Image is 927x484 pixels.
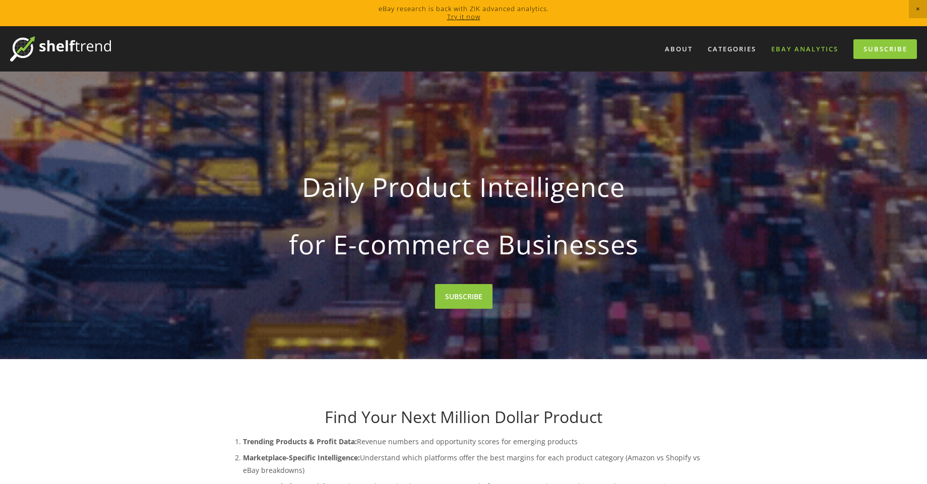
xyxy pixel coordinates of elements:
img: ShelfTrend [10,36,111,61]
strong: for E-commerce Businesses [239,221,689,268]
strong: Daily Product Intelligence [239,163,689,211]
p: Revenue numbers and opportunity scores for emerging products [243,435,705,448]
a: SUBSCRIBE [435,284,492,309]
h1: Find Your Next Million Dollar Product [223,407,705,427]
a: About [658,41,699,57]
p: Understand which platforms offer the best margins for each product category (Amazon vs Shopify vs... [243,451,705,476]
a: Try it now [447,12,480,21]
a: eBay Analytics [765,41,845,57]
strong: Trending Products & Profit Data: [243,437,357,446]
a: Subscribe [853,39,917,59]
strong: Marketplace-Specific Intelligence: [243,453,360,462]
div: Categories [701,41,763,57]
